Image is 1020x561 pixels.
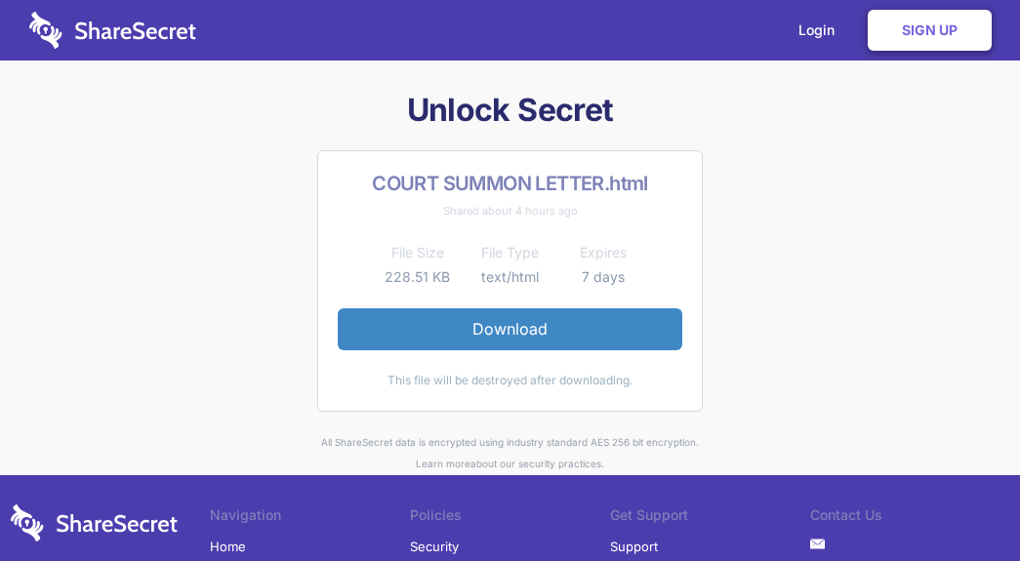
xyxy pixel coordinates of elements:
div: This file will be destroyed after downloading. [338,370,682,391]
div: Shared about 4 hours ago [338,200,682,221]
a: Security [410,532,459,561]
li: Get Support [610,504,810,532]
li: Contact Us [810,504,1010,532]
a: Home [210,532,246,561]
a: Download [338,308,682,349]
h2: COURT SUMMON LETTER.html [338,171,682,196]
li: Policies [410,504,610,532]
td: 228.51 KB [371,265,464,289]
th: Expires [556,241,649,264]
li: Navigation [210,504,410,532]
h1: Unlock Secret [11,90,1010,131]
img: logo-wordmark-white-trans-d4663122ce5f474addd5e946df7df03e33cb6a1c49d2221995e7729f52c070b2.svg [11,504,178,541]
div: All ShareSecret data is encrypted using industry standard AES 256 bit encryption. about our secur... [11,431,1010,475]
a: Learn more [416,458,470,469]
td: 7 days [556,265,649,289]
td: text/html [464,265,556,289]
img: logo-wordmark-white-trans-d4663122ce5f474addd5e946df7df03e33cb6a1c49d2221995e7729f52c070b2.svg [29,12,196,49]
th: File Type [464,241,556,264]
a: Support [610,532,658,561]
a: Sign Up [868,10,992,51]
th: File Size [371,241,464,264]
